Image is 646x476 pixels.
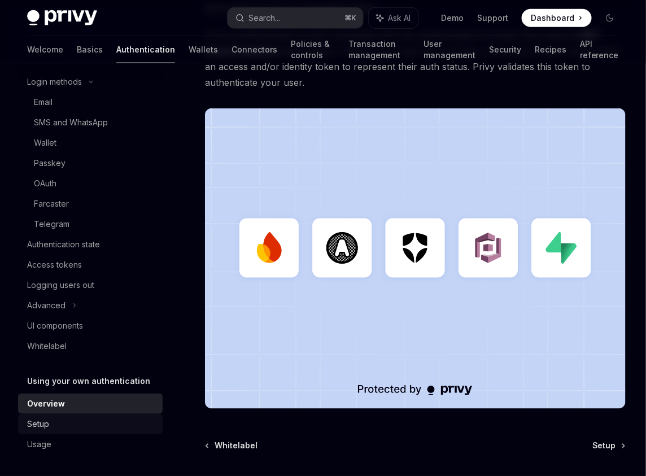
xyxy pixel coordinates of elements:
[344,14,356,23] span: ⌘ K
[18,275,163,295] a: Logging users out
[34,136,56,150] div: Wallet
[388,12,411,24] span: Ask AI
[18,414,163,434] a: Setup
[348,36,410,63] a: Transaction management
[206,440,257,452] a: Whitelabel
[18,434,163,455] a: Usage
[27,36,63,63] a: Welcome
[116,36,175,63] a: Authentication
[27,10,97,26] img: dark logo
[18,112,163,133] a: SMS and WhatsApp
[18,153,163,173] a: Passkey
[27,299,66,312] div: Advanced
[27,258,82,272] div: Access tokens
[27,75,82,89] div: Login methods
[232,36,277,63] a: Connectors
[531,12,574,24] span: Dashboard
[477,12,508,24] a: Support
[441,12,464,24] a: Demo
[18,173,163,194] a: OAuth
[291,36,335,63] a: Policies & controls
[18,92,163,112] a: Email
[535,36,566,63] a: Recipes
[522,9,592,27] a: Dashboard
[27,238,100,251] div: Authentication state
[77,36,103,63] a: Basics
[34,217,69,231] div: Telegram
[27,339,67,353] div: Whitelabel
[27,417,49,431] div: Setup
[215,440,257,452] span: Whitelabel
[18,394,163,414] a: Overview
[189,36,218,63] a: Wallets
[34,156,66,170] div: Passkey
[18,336,163,356] a: Whitelabel
[18,194,163,214] a: Farcaster
[27,319,83,333] div: UI components
[18,316,163,336] a: UI components
[18,214,163,234] a: Telegram
[27,397,65,411] div: Overview
[205,108,626,409] img: JWT-based auth splash
[601,9,619,27] button: Toggle dark mode
[249,11,281,25] div: Search...
[424,36,475,63] a: User management
[27,278,94,292] div: Logging users out
[18,255,163,275] a: Access tokens
[34,177,56,190] div: OAuth
[580,36,619,63] a: API reference
[228,8,364,28] button: Search...⌘K
[18,133,163,153] a: Wallet
[27,374,150,388] h5: Using your own authentication
[592,440,625,452] a: Setup
[34,197,69,211] div: Farcaster
[34,116,108,129] div: SMS and WhatsApp
[18,234,163,255] a: Authentication state
[34,95,53,109] div: Email
[489,36,521,63] a: Security
[592,440,616,452] span: Setup
[369,8,418,28] button: Ask AI
[27,438,51,451] div: Usage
